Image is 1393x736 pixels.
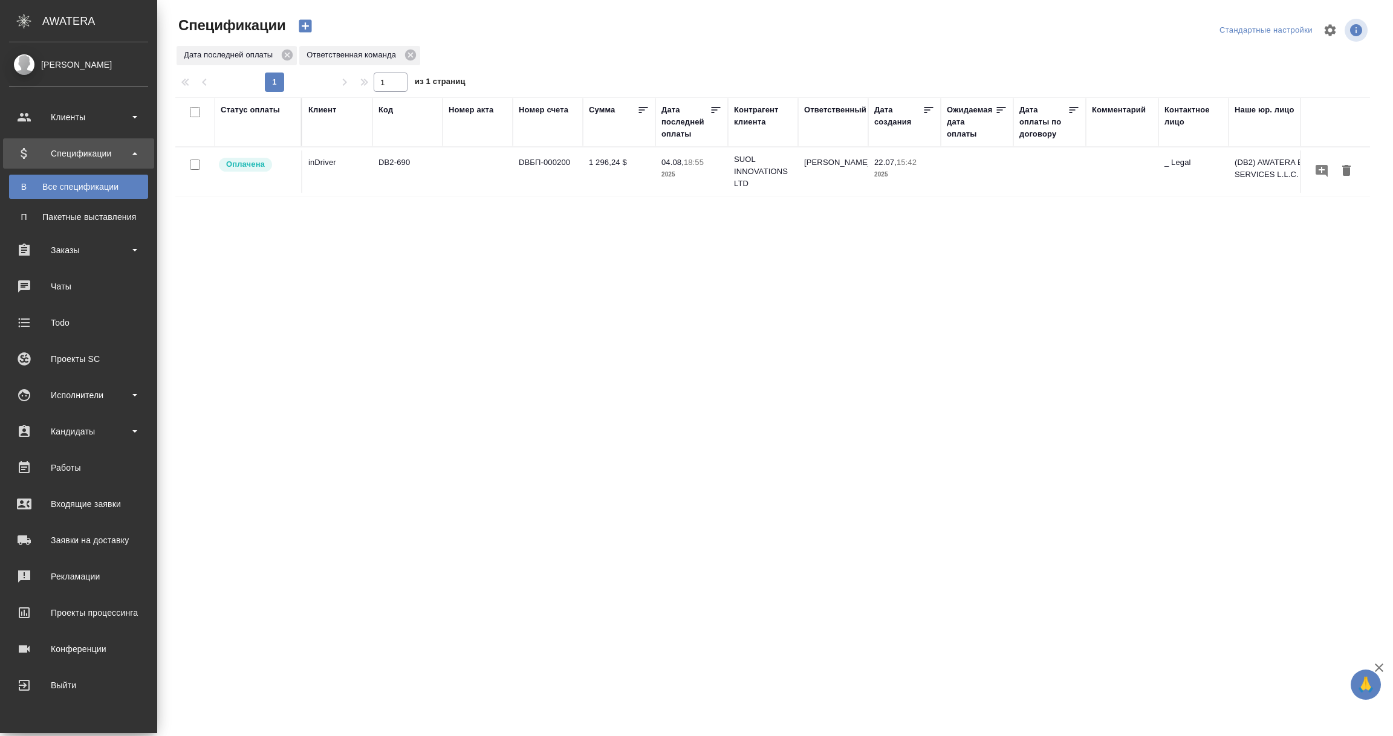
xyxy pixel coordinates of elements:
div: Работы [9,459,148,477]
span: 🙏 [1356,672,1376,697]
div: Спецификации [9,144,148,163]
p: Оплачена [226,158,265,170]
a: Проекты процессинга [3,598,154,628]
div: Номер счета [519,104,568,116]
div: Чаты [9,277,148,295]
div: Заказы [9,241,148,259]
div: Проекты SC [9,350,148,368]
div: split button [1216,21,1316,40]
div: Пакетные выставления [15,211,142,223]
span: Спецификации [175,16,286,35]
div: Заявки на доставку [9,531,148,549]
div: Дата последней оплаты [177,46,297,65]
div: Статус оплаты [221,104,280,116]
div: Проекты процессинга [9,604,148,622]
div: AWATERA [42,9,157,33]
div: Клиенты [9,108,148,126]
td: (DB2) AWATERA BUSINESSMEN SERVICES L.L.C. [1229,150,1374,193]
div: Контактное лицо [1164,104,1223,128]
td: 1 296,24 $ [583,150,655,193]
div: [PERSON_NAME] [9,58,148,71]
p: Ответственная команда [307,49,400,61]
div: Комментарий [1092,104,1146,116]
a: Конференции [3,634,154,664]
p: 18:55 [684,158,704,167]
span: Посмотреть информацию [1345,19,1370,42]
a: ВВсе спецификации [9,175,148,199]
span: из 1 страниц [415,74,466,92]
button: Создать [291,16,320,36]
div: Сумма [589,104,615,116]
td: DBБП-000200 [513,150,583,193]
a: Входящие заявки [3,489,154,519]
p: Дата последней оплаты [184,49,277,61]
a: Чаты [3,271,154,302]
div: Код [378,104,393,116]
p: 2025 [874,169,935,181]
a: ППакетные выставления [9,205,148,229]
div: Выйти [9,676,148,694]
div: Ответственный [804,104,866,116]
p: inDriver [308,157,366,169]
div: Исполнители [9,386,148,404]
div: Todo [9,314,148,332]
a: Выйти [3,670,154,700]
div: Дата последней оплаты [661,104,710,140]
p: 22.07, [874,158,897,167]
a: Рекламации [3,561,154,592]
div: Ответственная команда [299,46,420,65]
div: Наше юр. лицо [1235,104,1294,116]
p: SUOL INNOVATIONS LTD [734,153,792,190]
span: Настроить таблицу [1316,16,1345,45]
a: Todo [3,308,154,338]
div: Дата создания [874,104,923,128]
div: Рекламации [9,567,148,586]
div: Входящие заявки [9,495,148,513]
a: Работы [3,453,154,483]
div: Номер акта [449,104,493,116]
button: 🙏 [1351,670,1381,700]
button: Удалить [1336,160,1357,182]
td: _ Legal [1158,150,1229,193]
td: [PERSON_NAME] [798,150,868,193]
div: Клиент [308,104,336,116]
p: 2025 [661,169,722,181]
div: Все спецификации [15,181,142,193]
div: Конференции [9,640,148,658]
p: 04.08, [661,158,684,167]
div: Ожидаемая дата оплаты [947,104,995,140]
a: Проекты SC [3,344,154,374]
div: Кандидаты [9,422,148,441]
td: DB2-690 [372,150,443,193]
div: Контрагент клиента [734,104,792,128]
p: 15:42 [897,158,917,167]
a: Заявки на доставку [3,525,154,555]
div: Дата оплаты по договору [1019,104,1068,140]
